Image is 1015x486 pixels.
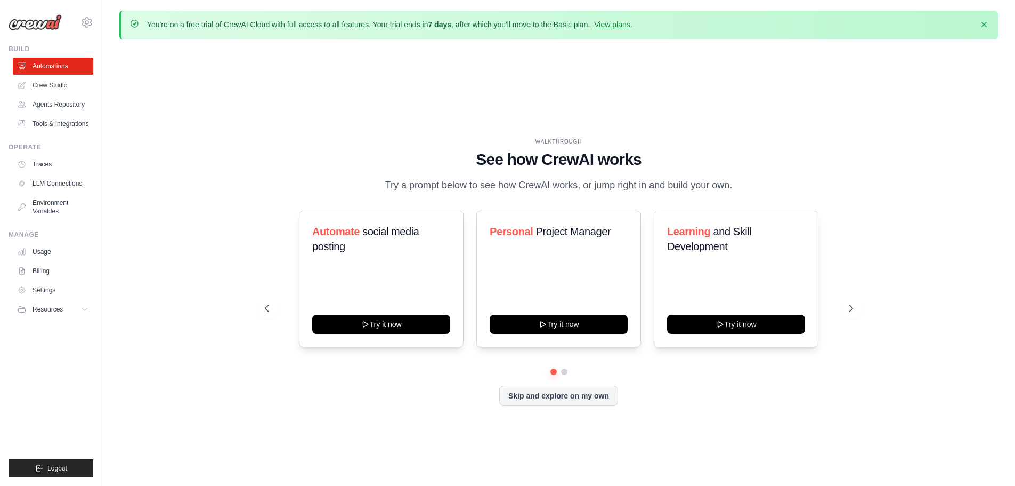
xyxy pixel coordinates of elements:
[594,20,630,29] a: View plans
[13,58,93,75] a: Automations
[13,115,93,132] a: Tools & Integrations
[312,226,419,252] span: social media posting
[535,226,611,237] span: Project Manager
[312,226,360,237] span: Automate
[9,459,93,477] button: Logout
[9,143,93,152] div: Operate
[13,77,93,94] a: Crew Studio
[47,464,67,473] span: Logout
[13,301,93,318] button: Resources
[667,315,805,334] button: Try it now
[13,243,93,260] a: Usage
[490,226,533,237] span: Personal
[13,262,93,280] a: Billing
[312,315,450,334] button: Try it now
[667,226,710,237] span: Learning
[667,226,751,252] span: and Skill Development
[13,156,93,173] a: Traces
[9,45,93,53] div: Build
[9,230,93,239] div: Manage
[33,305,63,314] span: Resources
[13,194,93,220] a: Environment Variables
[13,282,93,299] a: Settings
[265,150,853,169] h1: See how CrewAI works
[147,19,632,30] p: You're on a free trial of CrewAI Cloud with full access to all features. Your trial ends in , aft...
[428,20,451,29] strong: 7 days
[490,315,628,334] button: Try it now
[265,138,853,146] div: WALKTHROUGH
[499,386,618,406] button: Skip and explore on my own
[13,175,93,192] a: LLM Connections
[380,178,738,193] p: Try a prompt below to see how CrewAI works, or jump right in and build your own.
[13,96,93,113] a: Agents Repository
[9,14,62,30] img: Logo
[962,435,1015,486] iframe: Chat Widget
